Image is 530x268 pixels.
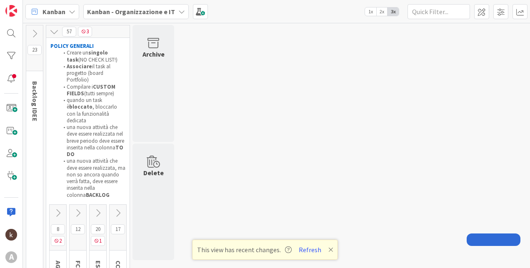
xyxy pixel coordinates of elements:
button: Refresh [296,244,324,255]
span: 2x [376,7,387,16]
strong: Associare [67,63,92,70]
li: una nuova attività che deve essere realizzata nel breve periodo deve essere inserita nella colonna [59,124,126,158]
span: FC [74,261,82,268]
b: Kanban - Organizzazione e IT [87,7,175,16]
span: 20 [91,224,105,234]
span: This view has recent changes. [197,245,292,255]
span: 12 [71,224,85,234]
span: 17 [111,224,125,234]
span: 23 [27,45,42,55]
div: Delete [143,168,164,178]
span: 1 [91,236,105,246]
span: 2 [51,236,65,246]
span: ES [94,261,102,268]
li: Creare un (NO CHECK LIST!) [59,50,126,63]
span: 8 [51,224,65,234]
strong: singolo task [67,49,109,63]
img: Visit kanbanzone.com [5,5,17,17]
span: 57 [62,27,76,37]
div: Archive [142,49,165,59]
strong: TO DO [67,144,125,158]
span: 1x [365,7,376,16]
strong: CUSTOM FIELDS [67,83,117,97]
li: quando un task è , bloccarlo con la funzionalità dedicata [59,97,126,124]
li: il task al progetto (board Portfolio) [59,63,126,84]
input: Quick Filter... [407,4,470,19]
strong: POLICY GENERALI [50,42,94,50]
li: una nuova attività che deve essere realizzata, ma non so ancora quando verrà fatta, deve essere i... [59,158,126,199]
span: Kanban [42,7,65,17]
strong: BACKLOG [86,191,110,199]
span: 3x [387,7,399,16]
img: kh [5,229,17,241]
li: Compilare i (tutti sempre) [59,84,126,97]
strong: bloccato [69,103,92,110]
span: 3 [78,27,92,37]
div: A [5,251,17,263]
span: Backlog IDEE [31,81,39,122]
